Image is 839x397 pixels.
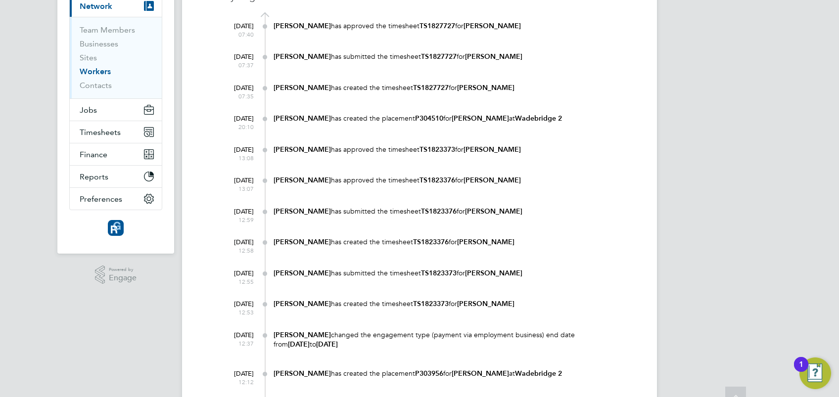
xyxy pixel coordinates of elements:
div: [DATE] [214,265,254,285]
div: [DATE] [214,203,254,223]
b: TS1823373 [419,145,455,154]
b: [PERSON_NAME] [274,269,331,277]
b: [PERSON_NAME] [465,269,522,277]
b: [PERSON_NAME] [452,114,509,123]
div: [DATE] [214,365,254,386]
div: [DATE] [214,295,254,316]
span: 12:12 [214,378,254,386]
div: has submitted the timesheet for [274,207,637,216]
b: [PERSON_NAME] [274,114,331,123]
b: [PERSON_NAME] [457,300,514,308]
b: [DATE] [288,340,310,349]
span: 12:58 [214,247,254,255]
b: [PERSON_NAME] [274,84,331,92]
b: [PERSON_NAME] [274,145,331,154]
b: TS1823376 [421,207,457,216]
span: 20:10 [214,123,254,131]
button: Reports [70,166,162,187]
b: [PERSON_NAME] [452,369,509,378]
b: [PERSON_NAME] [274,52,331,61]
div: has created the timesheet for [274,83,637,92]
button: Timesheets [70,121,162,143]
b: [PERSON_NAME] [274,331,331,339]
span: Network [80,1,112,11]
span: 07:40 [214,31,254,39]
button: Open Resource Center, 1 new notification [799,357,831,389]
b: TS1823376 [413,238,449,246]
button: Preferences [70,188,162,210]
b: TS1827727 [419,22,455,30]
a: Team Members [80,25,135,35]
div: changed the engagement type (payment via employment business) end date from to [274,330,637,349]
div: [DATE] [214,172,254,192]
div: has approved the timesheet for [274,176,637,185]
a: Businesses [80,39,118,48]
div: [DATE] [214,17,254,38]
span: Timesheets [80,128,121,137]
div: has created the placement for at [274,114,637,123]
div: 1 [799,364,803,377]
img: resourcinggroup-logo-retina.png [108,220,124,236]
b: [PERSON_NAME] [274,369,331,378]
span: 07:35 [214,92,254,100]
div: has approved the timesheet for [274,21,637,31]
div: has approved the timesheet for [274,145,637,154]
div: [DATE] [214,326,254,347]
a: Contacts [80,81,112,90]
b: [PERSON_NAME] [464,176,521,184]
div: [DATE] [214,48,254,69]
button: Jobs [70,99,162,121]
div: has created the timesheet for [274,299,637,309]
a: Go to home page [69,220,162,236]
b: P303956 [415,369,443,378]
div: [DATE] [214,233,254,254]
div: Network [70,17,162,98]
span: 12:55 [214,278,254,286]
span: Jobs [80,105,97,115]
b: [PERSON_NAME] [464,145,521,154]
div: [DATE] [214,110,254,131]
span: 07:37 [214,61,254,69]
b: [PERSON_NAME] [465,52,522,61]
b: [PERSON_NAME] [465,207,522,216]
b: TS1827727 [421,52,457,61]
span: 12:59 [214,216,254,224]
b: Wadebridge 2 [515,369,562,378]
b: [PERSON_NAME] [274,207,331,216]
b: TS1823376 [419,176,455,184]
div: has submitted the timesheet for [274,268,637,278]
div: [DATE] [214,141,254,162]
span: 13:08 [214,154,254,162]
b: Wadebridge 2 [515,114,562,123]
span: Engage [109,274,137,282]
b: [PERSON_NAME] [457,84,514,92]
a: Sites [80,53,97,62]
span: Reports [80,172,108,181]
div: has created the timesheet for [274,237,637,247]
div: [DATE] [214,79,254,100]
b: P304510 [415,114,443,123]
b: [PERSON_NAME] [274,300,331,308]
b: TS1827727 [413,84,449,92]
b: [PERSON_NAME] [274,176,331,184]
a: Powered byEngage [95,265,137,284]
b: [PERSON_NAME] [457,238,514,246]
span: Preferences [80,194,122,204]
span: 12:53 [214,309,254,316]
span: 13:07 [214,185,254,193]
div: has created the placement for at [274,369,637,378]
div: has submitted the timesheet for [274,52,637,61]
b: [PERSON_NAME] [464,22,521,30]
a: Workers [80,67,111,76]
span: Finance [80,150,107,159]
b: TS1823373 [413,300,449,308]
b: [PERSON_NAME] [274,238,331,246]
span: Powered by [109,265,137,274]
span: 12:37 [214,340,254,348]
button: Finance [70,143,162,165]
b: [PERSON_NAME] [274,22,331,30]
b: [DATE] [316,340,338,349]
b: TS1823373 [421,269,457,277]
